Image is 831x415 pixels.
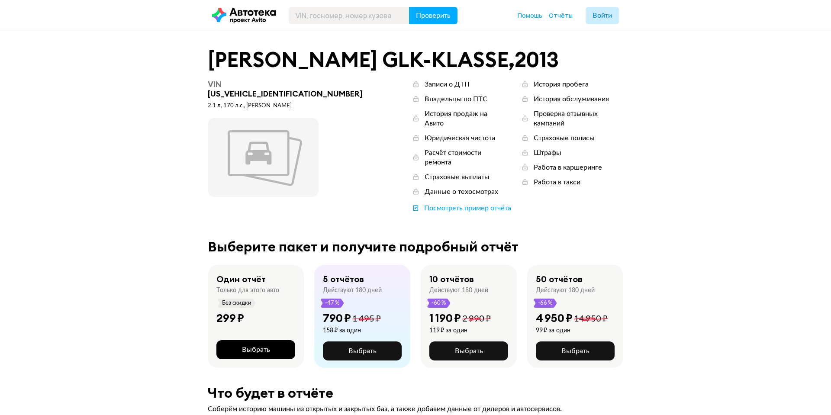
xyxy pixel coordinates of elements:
div: 299 ₽ [216,311,244,325]
span: -66 % [538,299,553,308]
a: Помощь [518,11,542,20]
span: Помощь [518,11,542,19]
div: История пробега [534,80,589,89]
div: Соберём историю машины из открытых и закрытых баз, а также добавим данные от дилеров и автосервисов. [208,404,623,414]
span: 1 495 ₽ [352,315,381,323]
span: Выбрать [455,347,483,354]
div: Страховые полисы [534,133,595,143]
div: Работа в каршеринге [534,163,602,172]
div: 790 ₽ [323,311,351,325]
span: Выбрать [242,346,270,353]
span: 14 950 ₽ [574,315,608,323]
div: [US_VEHICLE_IDENTIFICATION_NUMBER] [208,80,368,99]
div: Записи о ДТП [425,80,470,89]
div: Только для этого авто [216,286,279,294]
div: 5 отчётов [323,273,364,285]
div: История продаж на Авито [425,109,503,128]
div: Юридическая чистота [425,133,495,143]
button: Войти [586,7,619,24]
div: Что будет в отчёте [208,385,623,401]
div: Действуют 180 дней [323,286,382,294]
div: История обслуживания [534,94,609,104]
span: -47 % [325,299,340,308]
span: Выбрать [348,347,377,354]
span: Войти [593,12,612,19]
span: VIN [208,79,222,89]
div: 10 отчётов [429,273,474,285]
div: Штрафы [534,148,561,158]
div: 1 190 ₽ [429,311,461,325]
span: Проверить [416,12,451,19]
div: Выберите пакет и получите подробный отчёт [208,239,623,254]
div: Проверка отзывных кампаний [534,109,623,128]
span: Без скидки [222,299,252,308]
button: Выбрать [323,341,402,360]
input: VIN, госномер, номер кузова [289,7,409,24]
span: Выбрать [561,347,589,354]
div: 4 950 ₽ [536,311,573,325]
div: Действуют 180 дней [429,286,488,294]
a: Отчёты [549,11,573,20]
div: Один отчёт [216,273,266,285]
div: Посмотреть пример отчёта [424,203,511,213]
div: Данные о техосмотрах [425,187,498,196]
div: Действуют 180 дней [536,286,595,294]
div: Владельцы по ПТС [425,94,487,104]
a: Посмотреть пример отчёта [412,203,511,213]
div: 50 отчётов [536,273,583,285]
div: [PERSON_NAME] GLK-KLASSE , 2013 [208,48,623,71]
div: 2.1 л, 170 л.c., [PERSON_NAME] [208,102,368,110]
div: 158 ₽ за один [323,327,381,335]
div: Расчёт стоимости ремонта [425,148,503,167]
button: Выбрать [429,341,508,360]
button: Выбрать [536,341,615,360]
div: 119 ₽ за один [429,327,491,335]
div: Страховые выплаты [425,172,490,182]
div: 99 ₽ за один [536,327,608,335]
span: 2 990 ₽ [462,315,491,323]
button: Выбрать [216,340,295,359]
span: -60 % [431,299,447,308]
div: Работа в такси [534,177,580,187]
button: Проверить [409,7,457,24]
span: Отчёты [549,11,573,19]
